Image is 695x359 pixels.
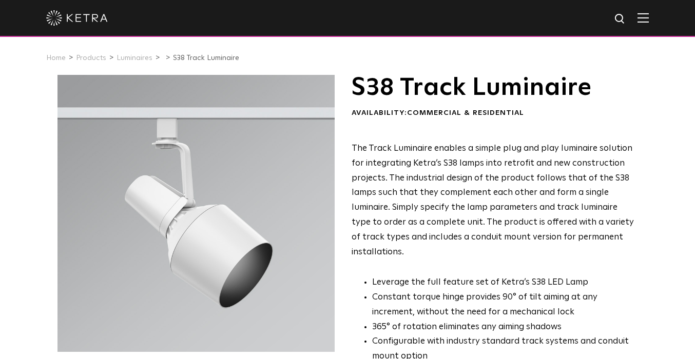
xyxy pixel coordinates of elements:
span: The Track Luminaire enables a simple plug and play luminaire solution for integrating Ketra’s S38... [352,144,634,256]
a: Products [76,54,106,62]
div: Availability: [352,108,634,118]
li: Leverage the full feature set of Ketra’s S38 LED Lamp [372,275,634,290]
a: Luminaires [117,54,152,62]
img: ketra-logo-2019-white [46,10,108,26]
span: Commercial & Residential [407,109,524,116]
a: Home [46,54,66,62]
li: Constant torque hinge provides 90° of tilt aiming at any increment, without the need for a mechan... [372,290,634,320]
li: 365° of rotation eliminates any aiming shadows [372,320,634,335]
img: search icon [614,13,627,26]
h1: S38 Track Luminaire [352,75,634,101]
img: Hamburger%20Nav.svg [638,13,649,23]
a: S38 Track Luminaire [173,54,239,62]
